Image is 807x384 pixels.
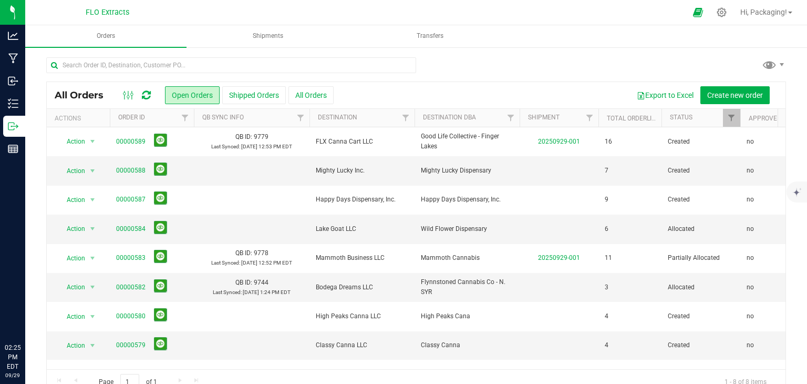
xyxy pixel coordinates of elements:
[605,282,608,292] span: 3
[31,298,44,311] iframe: Resource center unread badge
[11,300,42,331] iframe: Resource center
[57,134,86,149] span: Action
[607,115,664,122] a: Total Orderlines
[188,25,349,47] a: Shipments
[213,289,242,295] span: Last Synced:
[243,289,291,295] span: [DATE] 1:24 PM EDT
[241,144,292,149] span: [DATE] 12:53 PM EDT
[605,340,608,350] span: 4
[686,2,710,23] span: Open Ecommerce Menu
[747,311,754,321] span: no
[605,137,612,147] span: 16
[86,193,99,207] span: select
[423,114,476,121] a: Destination DBA
[5,343,20,371] p: 02:25 PM EDT
[57,251,86,266] span: Action
[421,340,513,350] span: Classy Canna
[316,253,408,263] span: Mammoth Business LLC
[235,279,252,286] span: QB ID:
[82,32,129,41] span: Orders
[707,91,763,99] span: Create new order
[235,249,252,257] span: QB ID:
[421,277,513,297] span: Flynnstoned Cannabis Co - N. SYR
[222,86,286,104] button: Shipped Orders
[8,121,18,132] inline-svg: Outbound
[421,311,513,321] span: High Peaks Cana
[241,260,292,266] span: [DATE] 12:52 PM EDT
[86,280,99,295] span: select
[5,371,20,379] p: 09/29
[747,282,754,292] span: no
[421,132,513,151] span: Good Life Collective - Finger Lakes
[668,137,734,147] span: Created
[318,114,357,121] a: Destination
[177,109,194,127] a: Filter
[8,144,18,154] inline-svg: Reports
[668,340,734,350] span: Created
[747,224,754,234] span: no
[740,8,787,16] span: Hi, Packaging!
[292,109,309,127] a: Filter
[8,53,18,64] inline-svg: Manufacturing
[316,340,408,350] span: Classy Canna LLC
[605,166,608,176] span: 7
[421,166,513,176] span: Mighty Lucky Dispensary
[605,311,608,321] span: 4
[605,224,608,234] span: 6
[538,138,580,145] a: 20250929-001
[668,224,734,234] span: Allocated
[316,137,408,147] span: FLX Canna Cart LLC
[254,249,268,257] span: 9778
[254,133,268,140] span: 9779
[668,282,734,292] span: Allocated
[235,133,252,140] span: QB ID:
[747,137,754,147] span: no
[116,253,146,263] a: 00000583
[747,340,754,350] span: no
[211,260,240,266] span: Last Synced:
[55,89,114,101] span: All Orders
[118,114,145,121] a: Order ID
[86,251,99,266] span: select
[254,279,268,286] span: 9744
[581,109,598,127] a: Filter
[288,86,334,104] button: All Orders
[316,282,408,292] span: Bodega Dreams LLC
[747,166,754,176] span: no
[747,253,754,263] span: no
[668,166,734,176] span: Created
[747,195,754,205] span: no
[116,224,146,234] a: 00000584
[57,221,86,236] span: Action
[605,253,612,263] span: 11
[668,195,734,205] span: Created
[165,86,220,104] button: Open Orders
[668,253,734,263] span: Partially Allocated
[57,309,86,324] span: Action
[349,25,511,47] a: Transfers
[25,25,187,47] a: Orders
[670,114,692,121] a: Status
[116,311,146,321] a: 00000580
[502,109,520,127] a: Filter
[86,134,99,149] span: select
[116,166,146,176] a: 00000588
[402,32,458,41] span: Transfers
[239,32,297,41] span: Shipments
[605,195,608,205] span: 9
[202,114,244,121] a: QB Sync Info
[421,224,513,234] span: Wild Flower Dispensary
[8,98,18,109] inline-svg: Inventory
[86,164,99,178] span: select
[116,340,146,350] a: 00000579
[316,224,408,234] span: Lake Goat LLC
[57,338,86,353] span: Action
[46,57,416,73] input: Search Order ID, Destination, Customer PO...
[316,166,408,176] span: Mighty Lucky Inc.
[86,309,99,324] span: select
[116,195,146,205] a: 00000587
[55,115,106,122] div: Actions
[8,76,18,86] inline-svg: Inbound
[749,115,784,122] a: Approved?
[57,193,86,207] span: Action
